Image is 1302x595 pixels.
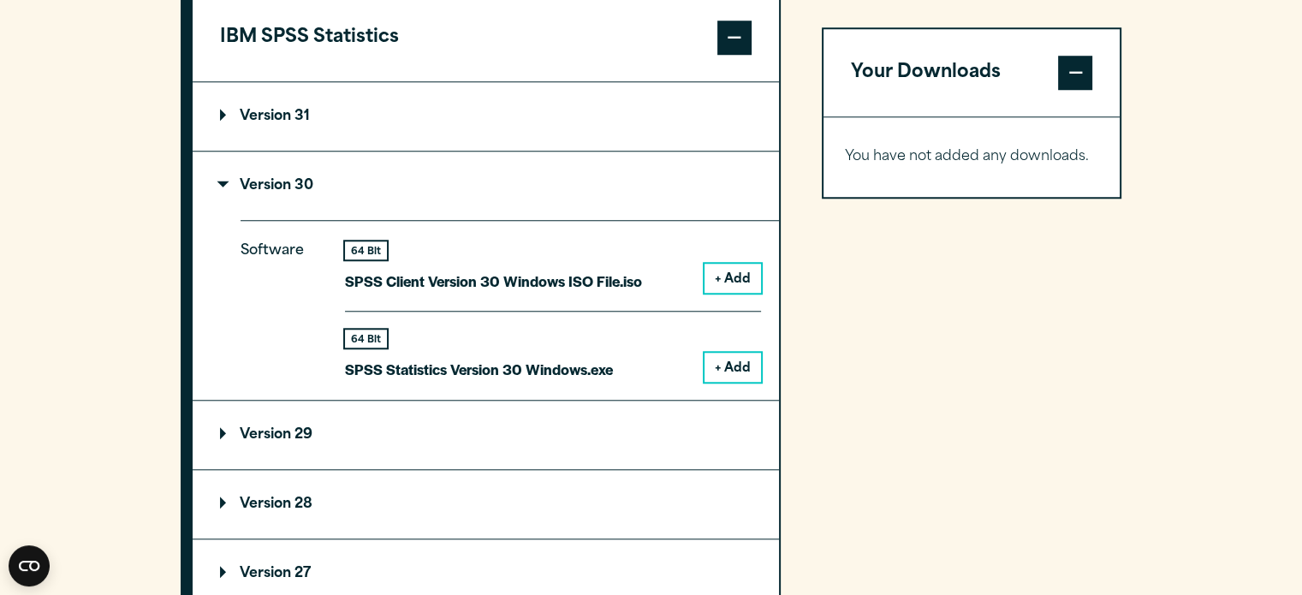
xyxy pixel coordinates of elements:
button: + Add [705,353,761,382]
div: 64 Bit [345,330,387,348]
p: SPSS Statistics Version 30 Windows.exe [345,357,613,382]
p: You have not added any downloads. [845,145,1099,170]
p: Version 29 [220,428,312,442]
div: 64 Bit [345,241,387,259]
summary: Version 30 [193,152,779,220]
button: Open CMP widget [9,545,50,586]
button: Your Downloads [823,29,1121,116]
button: + Add [705,264,761,293]
div: Your Downloads [823,116,1121,197]
p: Software [241,239,318,368]
summary: Version 31 [193,82,779,151]
p: Version 30 [220,179,313,193]
p: Version 28 [220,497,312,511]
p: Version 27 [220,567,311,580]
p: SPSS Client Version 30 Windows ISO File.iso [345,269,642,294]
p: Version 31 [220,110,310,123]
summary: Version 28 [193,470,779,538]
summary: Version 29 [193,401,779,469]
